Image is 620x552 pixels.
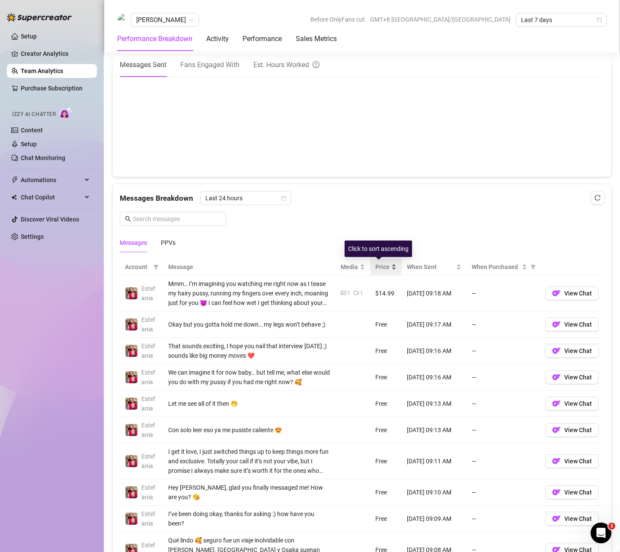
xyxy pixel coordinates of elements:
a: Setup [21,141,37,148]
img: Estefania [125,486,137,498]
th: Message [163,259,336,276]
span: filter [531,264,536,270]
td: [DATE] 09:16 AM [402,338,467,364]
span: Automations [21,173,82,187]
span: View Chat [564,400,592,407]
a: Content [21,127,43,134]
td: — [467,338,540,364]
a: Team Analytics [21,67,63,74]
span: When Purchased [472,262,520,272]
a: OFView Chat [545,376,599,383]
button: OFView Chat [545,344,599,358]
td: — [467,479,540,506]
td: Free [370,443,402,479]
span: When Sent [407,262,454,272]
img: Estefania [125,424,137,436]
button: OFView Chat [545,286,599,300]
th: When Sent [402,259,467,276]
th: When Purchased [467,259,540,276]
a: Settings [21,233,44,240]
input: Search messages [133,214,221,224]
div: Messages [120,238,147,247]
img: OF [552,347,561,355]
span: View Chat [564,489,592,496]
img: logo-BBDzfeDw.svg [7,13,72,22]
td: — [467,417,540,443]
img: Estefania [125,318,137,331]
td: Free [370,364,402,391]
td: Free [370,311,402,338]
img: AI Chatter [59,107,73,119]
div: Con solo leer eso ya me pusiste caliente 😍 [168,425,330,435]
div: Performance [243,34,282,44]
img: OF [552,289,561,298]
button: OFView Chat [545,318,599,331]
img: Lhui Bernardo [118,13,131,26]
span: 1 [608,523,615,530]
button: OFView Chat [545,397,599,411]
a: OFView Chat [545,402,599,409]
iframe: Intercom live chat [591,523,611,543]
div: Sales Metrics [296,34,337,44]
img: Estefania [125,455,137,467]
span: View Chat [564,515,592,522]
img: Estefania [125,287,137,299]
td: — [467,506,540,532]
span: View Chat [564,290,592,297]
a: Creator Analytics [21,47,90,61]
div: PPVs [161,238,176,247]
span: Last 7 days [521,13,601,26]
td: Free [370,391,402,417]
a: OFView Chat [545,460,599,467]
span: Estefania [141,285,155,302]
td: Free [370,479,402,506]
a: OFView Chat [545,350,599,356]
span: picture [341,290,346,295]
button: OFView Chat [545,454,599,468]
span: Estefania [141,343,155,359]
button: OFView Chat [545,423,599,437]
button: OFView Chat [545,512,599,526]
img: OF [552,457,561,465]
th: Price [370,259,402,276]
span: Estefania [141,316,155,333]
span: question-circle [313,59,320,70]
div: That sounds exciting, I hope you nail that interview [DATE] ;) sounds like big money moves ❤️ [168,341,330,360]
span: Estefania [141,422,155,438]
td: [DATE] 09:10 AM [402,479,467,506]
td: — [467,443,540,479]
a: Setup [21,33,37,40]
span: Izzy AI Chatter [12,110,56,119]
span: thunderbolt [11,177,18,183]
img: OF [552,373,561,382]
td: [DATE] 09:09 AM [402,506,467,532]
td: — [467,276,540,311]
span: Estefania [141,369,155,385]
td: $14.99 [370,276,402,311]
span: search [125,216,131,222]
div: I’ve been doing okay, thanks for asking :) how have you been? [168,509,330,528]
div: We can imagine it for now baby… but tell me, what else would you do with my pussy if you had me r... [168,368,330,387]
td: [DATE] 09:13 AM [402,391,467,417]
span: calendar [597,17,602,22]
td: [DATE] 09:11 AM [402,443,467,479]
img: OF [552,399,561,408]
span: Chat Copilot [21,190,82,204]
span: Estefania [141,395,155,412]
div: Mmm… I’m imagining you watching me right now as I tease my hairy pussy, running my fingers over e... [168,279,330,308]
div: Activity [206,34,229,44]
span: filter [152,260,160,273]
span: View Chat [564,458,592,465]
a: Chat Monitoring [21,154,65,161]
span: Media [341,262,358,272]
div: Click to sort ascending [345,241,412,257]
span: Estefania [141,453,155,469]
td: — [467,364,540,391]
span: Price [375,262,390,272]
span: filter [529,260,537,273]
span: video-camera [354,290,359,295]
div: Hey [PERSON_NAME], glad you finally messaged me! How are you? 😘 [168,483,330,502]
img: OF [552,320,561,329]
span: Estefania [141,510,155,527]
a: Purchase Subscription [21,85,83,92]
